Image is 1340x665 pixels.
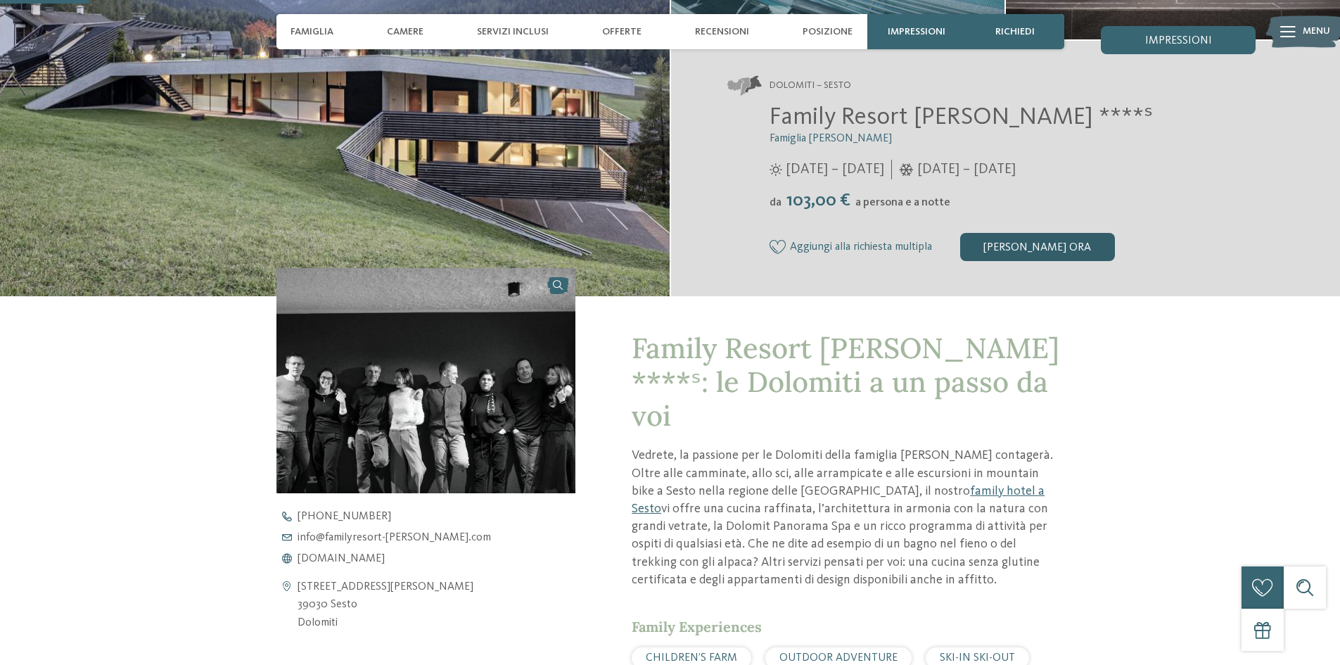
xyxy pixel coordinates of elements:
[770,79,851,93] span: Dolomiti – Sesto
[786,160,884,179] span: [DATE] – [DATE]
[770,163,782,176] i: Orari d'apertura estate
[917,160,1016,179] span: [DATE] – [DATE]
[298,578,473,633] address: [STREET_ADDRESS][PERSON_NAME] 39030 Sesto Dolomiti
[960,233,1115,261] div: [PERSON_NAME] ora
[632,618,762,635] span: Family Experiences
[291,26,333,38] span: Famiglia
[770,133,892,144] span: Famiglia [PERSON_NAME]
[770,197,781,208] span: da
[276,553,600,564] a: [DOMAIN_NAME]
[276,268,576,493] img: Il nostro family hotel a Sesto, il vostro rifugio sulle Dolomiti.
[646,652,737,664] span: CHILDREN’S FARM
[995,26,1035,38] span: richiedi
[632,447,1064,589] p: Vedrete, la passione per le Dolomiti della famiglia [PERSON_NAME] contagerà. Oltre alle camminate...
[298,553,385,564] span: [DOMAIN_NAME]
[298,532,491,543] span: info@ familyresort-[PERSON_NAME]. com
[1145,35,1212,46] span: Impressioni
[899,163,914,176] i: Orari d'apertura inverno
[855,197,950,208] span: a persona e a notte
[803,26,853,38] span: Posizione
[790,241,932,254] span: Aggiungi alla richiesta multipla
[632,330,1059,433] span: Family Resort [PERSON_NAME] ****ˢ: le Dolomiti a un passo da voi
[783,191,854,210] span: 103,00 €
[602,26,642,38] span: Offerte
[276,511,600,522] a: [PHONE_NUMBER]
[298,511,391,522] span: [PHONE_NUMBER]
[770,105,1153,129] span: Family Resort [PERSON_NAME] ****ˢ
[940,652,1015,664] span: SKI-IN SKI-OUT
[276,532,600,543] a: info@familyresort-[PERSON_NAME].com
[387,26,423,38] span: Camere
[695,26,749,38] span: Recensioni
[779,652,898,664] span: OUTDOOR ADVENTURE
[477,26,549,38] span: Servizi inclusi
[888,26,945,38] span: Impressioni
